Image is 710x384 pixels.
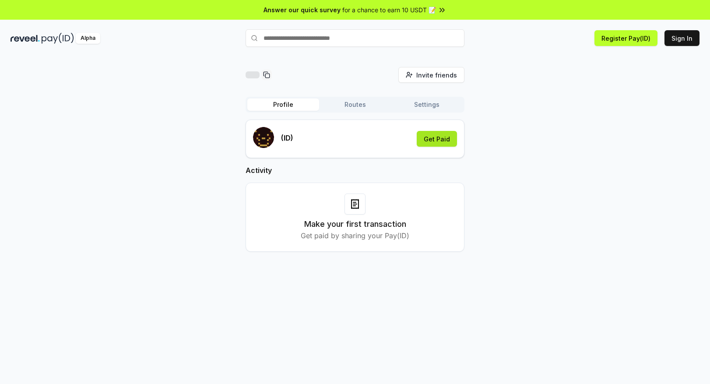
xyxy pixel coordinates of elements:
[42,33,74,44] img: pay_id
[594,30,657,46] button: Register Pay(ID)
[342,5,436,14] span: for a chance to earn 10 USDT 📝
[398,67,464,83] button: Invite friends
[304,218,406,230] h3: Make your first transaction
[76,33,100,44] div: Alpha
[417,131,457,147] button: Get Paid
[664,30,699,46] button: Sign In
[264,5,341,14] span: Answer our quick survey
[281,133,293,143] p: (ID)
[391,99,463,111] button: Settings
[301,230,409,241] p: Get paid by sharing your Pay(ID)
[319,99,391,111] button: Routes
[11,33,40,44] img: reveel_dark
[416,70,457,80] span: Invite friends
[246,165,464,176] h2: Activity
[247,99,319,111] button: Profile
